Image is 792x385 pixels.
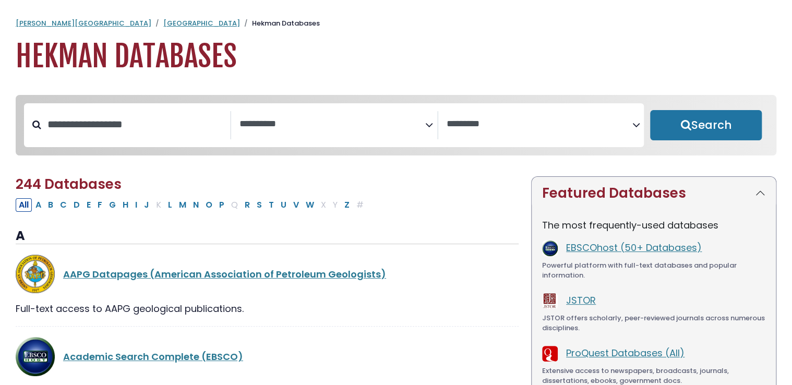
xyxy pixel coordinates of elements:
button: Filter Results E [83,198,94,212]
button: Filter Results A [32,198,44,212]
div: Powerful platform with full-text databases and popular information. [542,260,765,281]
button: Filter Results H [119,198,131,212]
span: 244 Databases [16,175,122,194]
button: Filter Results G [106,198,119,212]
h1: Hekman Databases [16,39,776,74]
button: Filter Results R [242,198,253,212]
button: Filter Results M [176,198,189,212]
textarea: Search [239,119,425,130]
button: Filter Results P [216,198,227,212]
button: Filter Results N [190,198,202,212]
h3: A [16,228,519,244]
textarea: Search [447,119,632,130]
input: Search database by title or keyword [41,116,230,133]
button: All [16,198,32,212]
button: Filter Results L [165,198,175,212]
a: AAPG Datapages (American Association of Petroleum Geologists) [63,268,386,281]
button: Filter Results Z [341,198,353,212]
nav: Search filters [16,95,776,155]
button: Filter Results F [94,198,105,212]
button: Filter Results J [141,198,152,212]
div: JSTOR offers scholarly, peer-reviewed journals across numerous disciplines. [542,313,765,333]
button: Submit for Search Results [650,110,762,140]
li: Hekman Databases [240,18,320,29]
a: [PERSON_NAME][GEOGRAPHIC_DATA] [16,18,151,28]
button: Filter Results U [278,198,290,212]
button: Filter Results B [45,198,56,212]
a: ProQuest Databases (All) [566,346,685,359]
button: Filter Results W [303,198,317,212]
button: Featured Databases [532,177,776,210]
nav: breadcrumb [16,18,776,29]
p: The most frequently-used databases [542,218,765,232]
a: JSTOR [566,294,596,307]
button: Filter Results D [70,198,83,212]
div: Full-text access to AAPG geological publications. [16,302,519,316]
a: EBSCOhost (50+ Databases) [566,241,702,254]
button: Filter Results I [132,198,140,212]
button: Filter Results T [266,198,277,212]
a: [GEOGRAPHIC_DATA] [163,18,240,28]
button: Filter Results C [57,198,70,212]
div: Alpha-list to filter by first letter of database name [16,198,368,211]
button: Filter Results S [254,198,265,212]
button: Filter Results O [202,198,215,212]
a: Academic Search Complete (EBSCO) [63,350,243,363]
button: Filter Results V [290,198,302,212]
